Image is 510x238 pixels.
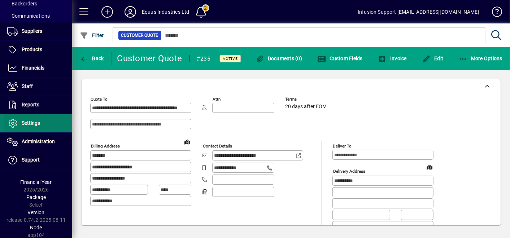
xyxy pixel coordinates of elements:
[4,10,72,22] a: Communications
[4,78,72,96] a: Staff
[4,59,72,77] a: Financials
[4,133,72,151] a: Administration
[285,104,327,110] span: 20 days after EOM
[378,56,407,61] span: Invoice
[317,56,363,61] span: Custom Fields
[487,1,501,25] a: Knowledge Base
[22,83,33,89] span: Staff
[91,97,108,102] mat-label: Quote To
[21,179,52,185] span: Financial Year
[255,56,302,61] span: Documents (0)
[22,138,55,144] span: Administration
[80,56,104,61] span: Back
[30,225,42,230] span: Node
[376,52,409,65] button: Invoice
[22,102,39,107] span: Reports
[4,22,72,40] a: Suppliers
[424,161,435,173] a: View on map
[78,52,106,65] button: Back
[28,210,45,215] span: Version
[22,65,44,71] span: Financials
[7,1,37,6] span: Backorders
[182,136,193,147] a: View on map
[22,157,40,163] span: Support
[117,53,182,64] div: Customer Quote
[96,5,119,18] button: Add
[22,28,42,34] span: Suppliers
[457,52,505,65] button: More Options
[142,6,189,18] div: Equus Industries Ltd
[119,5,142,18] button: Profile
[253,52,304,65] button: Documents (0)
[358,6,479,18] div: Infusion Support [EMAIL_ADDRESS][DOMAIN_NAME]
[315,52,365,65] button: Custom Fields
[80,32,104,38] span: Filter
[333,144,352,149] mat-label: Deliver To
[26,194,46,200] span: Package
[420,52,445,65] button: Edit
[422,56,444,61] span: Edit
[4,96,72,114] a: Reports
[459,56,503,61] span: More Options
[7,13,50,19] span: Communications
[4,114,72,132] a: Settings
[223,56,238,61] span: Active
[4,151,72,169] a: Support
[22,47,42,52] span: Products
[22,120,40,126] span: Settings
[4,41,72,59] a: Products
[72,52,112,65] app-page-header-button: Back
[197,53,210,65] div: #235
[285,97,328,102] span: Terms
[78,29,106,42] button: Filter
[121,32,158,39] span: Customer Quote
[213,97,221,102] mat-label: Attn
